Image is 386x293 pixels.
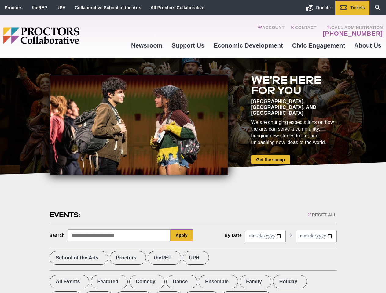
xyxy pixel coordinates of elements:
img: Proctors logo [3,27,127,44]
label: Proctors [110,251,146,265]
a: About Us [350,37,386,54]
label: Family [240,275,271,288]
label: School of the Arts [50,251,108,265]
label: All Events [50,275,90,288]
a: Tickets [335,1,369,15]
a: Economic Development [209,37,288,54]
div: Reset All [307,212,336,217]
a: Newsroom [127,37,167,54]
label: Ensemble [199,275,238,288]
a: Account [258,25,285,37]
div: By Date [225,233,242,238]
label: theREP [148,251,181,265]
a: theREP [32,5,47,10]
button: Apply [171,229,193,241]
a: Support Us [167,37,209,54]
a: UPH [57,5,66,10]
div: [GEOGRAPHIC_DATA], [GEOGRAPHIC_DATA], and [GEOGRAPHIC_DATA] [251,99,337,116]
a: Get the scoop [251,155,290,164]
a: Contact [291,25,317,37]
label: Comedy [129,275,165,288]
div: We are changing expectations on how the arts can serve a community, bringing new stories to life,... [251,119,337,146]
a: Proctors [5,5,23,10]
label: Featured [91,275,128,288]
span: Donate [316,5,331,10]
div: Search [50,233,65,238]
a: Search [369,1,386,15]
label: UPH [183,251,209,265]
a: Collaborative School of the Arts [75,5,142,10]
label: Dance [166,275,197,288]
h2: Events: [50,210,81,220]
span: Tickets [350,5,365,10]
a: Civic Engagement [288,37,350,54]
label: Holiday [273,275,307,288]
a: Donate [301,1,335,15]
span: Call Administration [321,25,383,30]
a: [PHONE_NUMBER] [323,30,383,37]
h2: We're here for you [251,75,337,96]
a: All Proctors Collaborative [150,5,204,10]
